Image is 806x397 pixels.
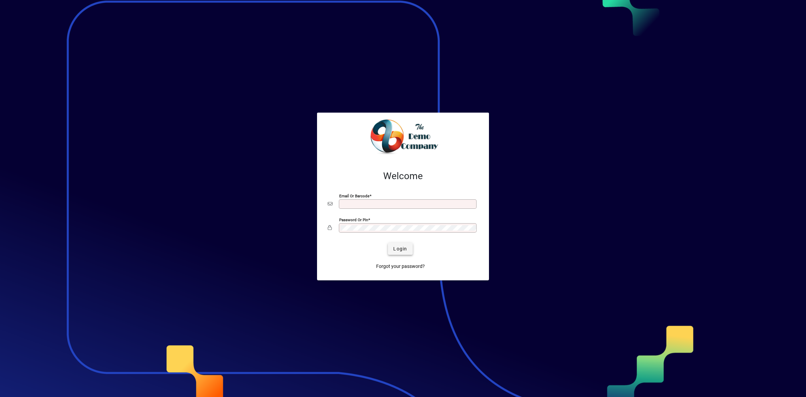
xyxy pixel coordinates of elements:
[373,260,428,272] a: Forgot your password?
[339,217,368,222] mat-label: Password or Pin
[388,243,412,255] button: Login
[376,263,425,270] span: Forgot your password?
[328,170,478,182] h2: Welcome
[393,245,407,252] span: Login
[339,194,369,198] mat-label: Email or Barcode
